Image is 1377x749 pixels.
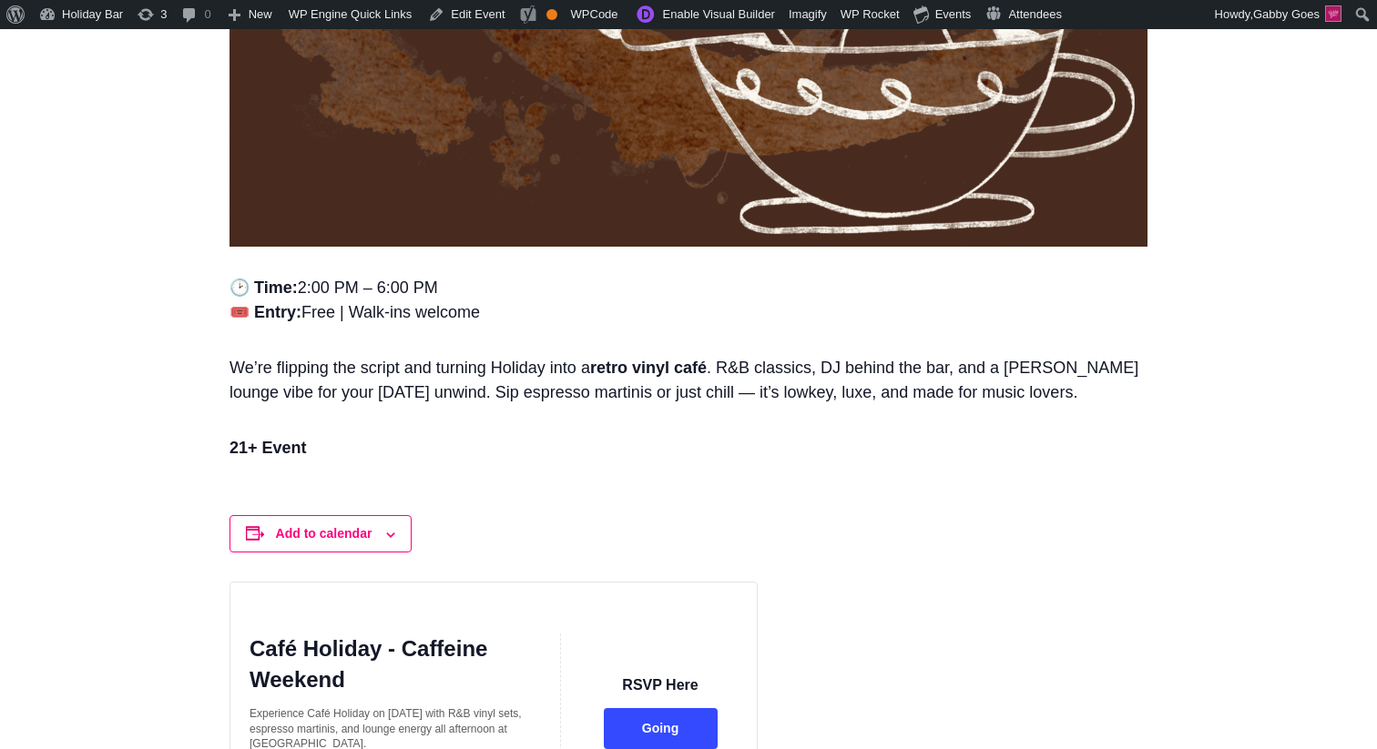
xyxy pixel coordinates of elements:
[250,633,538,695] h3: Café Holiday - Caffeine Weekend
[604,708,718,749] button: Going
[276,526,372,541] button: View links to add events to your calendar
[546,9,557,20] div: OK
[229,303,301,321] strong: 🎟️ Entry:
[229,439,307,457] strong: 21+ Event
[229,276,1147,341] p: 2:00 PM – 6:00 PM Free | Walk-ins welcome
[622,677,698,693] span: RSVP Here
[229,356,1147,421] p: We’re flipping the script and turning Holiday into a . R&B classics, DJ behind the bar, and a [PE...
[229,278,298,297] strong: 🕑 Time:
[590,359,707,377] strong: retro vinyl café
[1253,7,1320,21] span: Gabby Goes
